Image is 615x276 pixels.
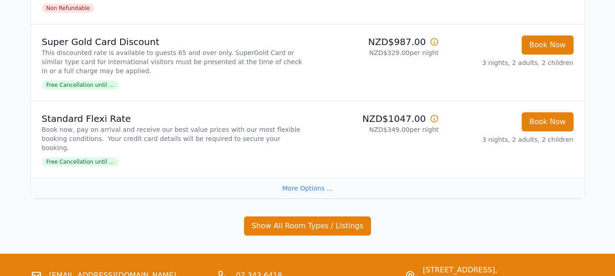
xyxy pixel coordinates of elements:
[311,125,439,134] p: NZD$349.00 per night
[244,216,371,236] button: Show All Room Types / Listings
[42,112,304,125] p: Standard Flexi Rate
[311,112,439,125] p: NZD$1047.00
[311,35,439,48] p: NZD$987.00
[446,58,574,67] p: 3 nights, 2 adults, 2 children
[311,48,439,57] p: NZD$329.00 per night
[31,178,585,198] div: More Options ...
[423,265,571,276] span: [STREET_ADDRESS],
[522,35,574,55] button: Book Now
[42,80,119,90] span: Free Cancellation until ...
[446,135,574,144] p: 3 nights, 2 adults, 2 children
[42,157,119,166] span: Free Cancellation until ...
[42,125,304,152] p: Book now, pay on arrival and receive our best value prices with our most flexible booking conditi...
[42,4,95,13] span: Non Refundable
[42,48,304,75] p: This discounted rate is available to guests 65 and over only. SuperGold Card or similar type card...
[522,112,574,131] button: Book Now
[42,35,304,48] p: Super Gold Card Discount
